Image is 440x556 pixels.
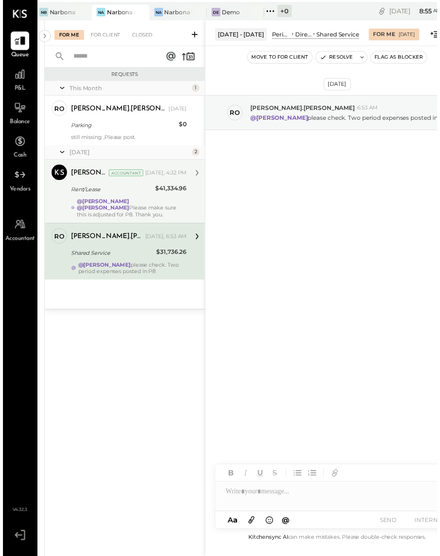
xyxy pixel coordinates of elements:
div: Shared Service [69,252,153,262]
a: Accountant [0,218,34,247]
div: Closed [126,31,157,40]
div: Please make sure this is adjusted for P8. Thank you. [75,201,187,221]
span: Accountant [2,238,33,247]
button: Ordered List [307,474,320,486]
button: Resolve [318,52,359,64]
div: For Client [84,31,124,40]
div: [PERSON_NAME] [69,171,105,180]
div: copy link [380,6,390,16]
button: Flag as Blocker [373,52,430,64]
strong: @[PERSON_NAME] [75,208,128,214]
button: Move to for client [248,52,314,64]
button: @ [280,521,294,534]
div: [DATE] [402,32,418,38]
span: Cash [11,154,24,163]
div: [DATE], 4:32 PM [144,172,187,179]
button: Italic [240,474,253,486]
button: SEND [372,521,411,534]
div: Narbona Boca Ratōn [47,8,75,16]
div: For Me [52,31,82,40]
div: ro [231,110,241,119]
div: [DATE] - [DATE] [215,29,268,41]
div: $31,736.26 [156,251,187,261]
button: Bold [225,474,238,486]
div: + 0 [279,5,293,17]
div: [DATE] [168,106,187,114]
div: Period P&L [273,31,292,39]
div: please check. Two period expenses posted in P8 [76,265,187,279]
div: Parking [69,122,176,132]
div: Direct Operating Expenses [297,31,313,39]
a: P&L [0,66,34,95]
button: Add URL [331,474,343,486]
div: 2 [192,150,200,158]
a: Cash [0,134,34,163]
span: 6:53 AM [360,105,381,113]
div: [DATE] [68,150,189,159]
span: Queue [8,52,27,61]
div: Rent/Lease [69,187,152,197]
div: Na [95,8,104,17]
button: Strikethrough [270,474,282,486]
div: Narbona at Cocowalk LLC [105,8,134,16]
span: P&L [12,86,23,95]
div: still missing ,Please post. [69,136,187,142]
strong: @[PERSON_NAME] [251,116,309,123]
strong: @[PERSON_NAME] [76,265,130,272]
span: Vendors [7,188,28,197]
div: NB [37,8,46,17]
div: $41,334.96 [155,186,187,196]
div: Demo [222,8,241,16]
div: $0 [179,121,187,131]
div: ro [52,105,63,115]
span: Balance [7,120,28,129]
a: Vendors [0,168,34,197]
div: [DATE], 6:53 AM [144,236,187,244]
span: [PERSON_NAME].[PERSON_NAME] [251,105,357,113]
div: 1 [192,85,200,93]
a: Balance [0,100,34,129]
div: De [212,8,221,17]
span: @ [283,523,291,532]
div: Shared Service [318,31,362,39]
div: ro [52,235,63,244]
div: Requests [47,72,200,79]
a: Queue [0,32,34,61]
div: This Month [68,85,189,94]
button: Unordered List [293,474,305,486]
div: [PERSON_NAME].[PERSON_NAME] [69,235,142,245]
button: Underline [255,474,268,486]
div: Narbona at [GEOGRAPHIC_DATA] LLC [164,8,192,16]
div: Accountant [107,172,142,179]
span: a [234,523,238,532]
strong: @[PERSON_NAME] [75,201,128,208]
div: Na [154,8,163,17]
button: Aa [225,522,241,533]
div: For Me [376,31,398,39]
div: [DATE] [326,79,353,92]
div: [PERSON_NAME].[PERSON_NAME] [69,105,166,115]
